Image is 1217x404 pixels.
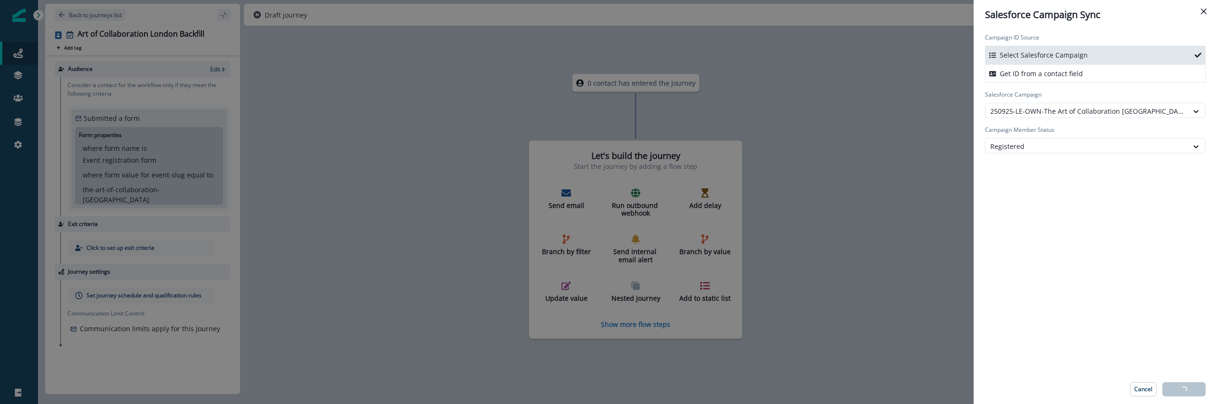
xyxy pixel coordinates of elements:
[1134,386,1152,393] p: Cancel
[985,33,1200,42] label: Campaign ID Source
[985,90,1200,99] label: Salesforce Campaign
[985,126,1200,134] label: Campaign Member Status
[1130,382,1157,396] button: Cancel
[985,8,1206,22] div: Salesforce Campaign Sync
[1196,4,1211,19] button: Close
[1000,69,1083,79] p: Get ID from a contact field
[1000,50,1088,60] p: Select Salesforce Campaign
